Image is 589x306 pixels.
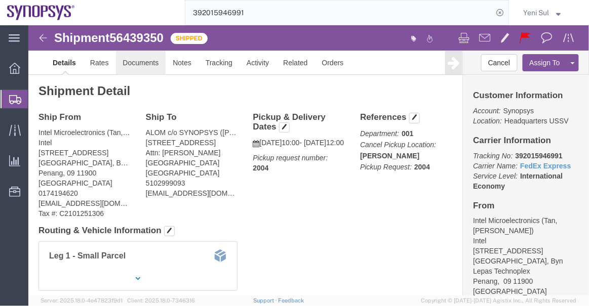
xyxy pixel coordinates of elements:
[523,7,575,19] button: Yeni Sul
[185,1,493,25] input: Search for shipment number, reference number
[127,297,195,303] span: Client: 2025.18.0-7346316
[524,7,549,18] span: Yeni Sul
[41,297,123,303] span: Server: 2025.18.0-4e47823f9d1
[253,297,279,303] a: Support
[28,25,589,295] iframe: FS Legacy Container
[279,297,304,303] a: Feedback
[7,5,75,20] img: logo
[421,296,577,305] span: Copyright © [DATE]-[DATE] Agistix Inc., All Rights Reserved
